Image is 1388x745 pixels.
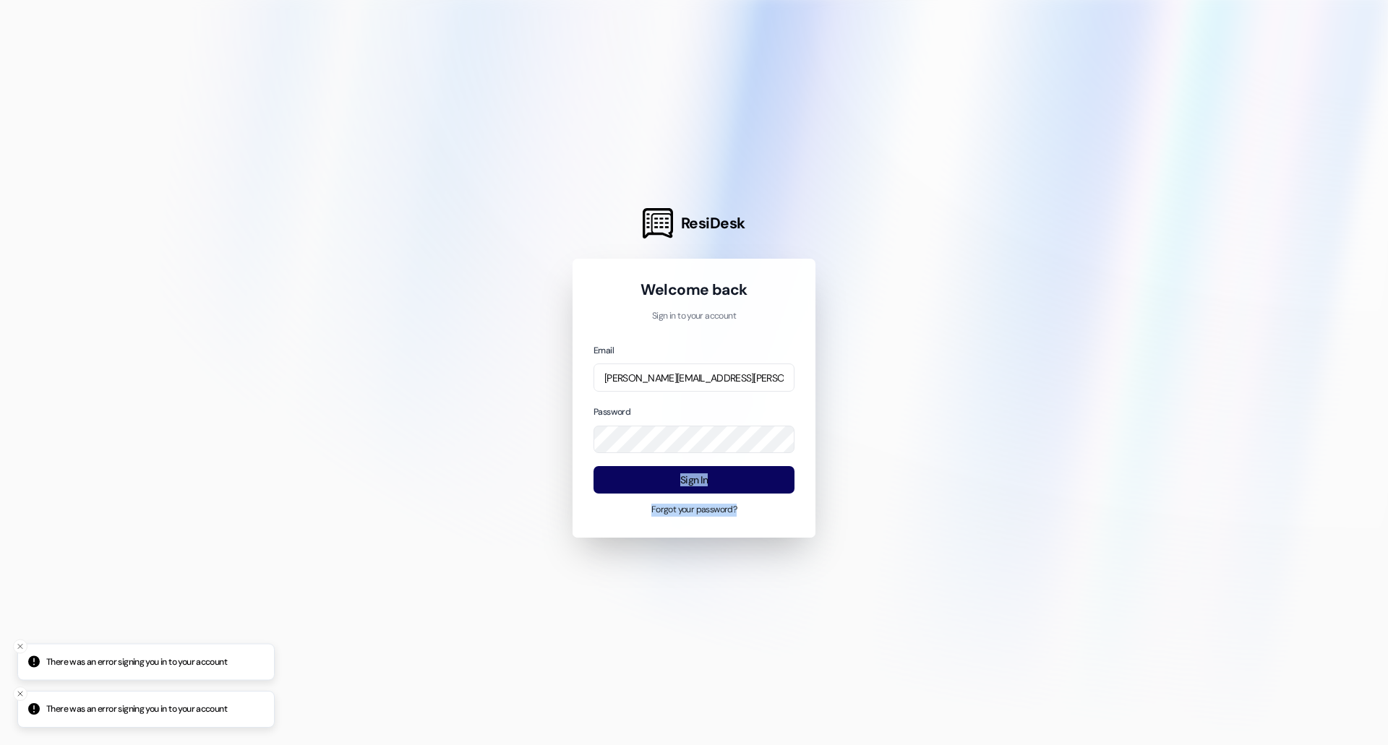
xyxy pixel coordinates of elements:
button: Sign In [594,466,794,494]
input: name@example.com [594,363,794,392]
p: There was an error signing you in to your account [46,703,227,716]
h1: Welcome back [594,280,794,300]
span: ResiDesk [681,213,745,233]
button: Close toast [13,639,27,653]
label: Password [594,406,630,418]
p: There was an error signing you in to your account [46,655,227,668]
img: ResiDesk Logo [643,208,673,238]
label: Email [594,345,614,356]
button: Forgot your password? [594,504,794,517]
p: Sign in to your account [594,310,794,323]
button: Close toast [13,686,27,701]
